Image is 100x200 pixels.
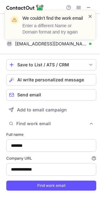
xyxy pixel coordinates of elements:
[17,92,41,97] span: Send email
[6,104,96,115] button: Add to email campaign
[17,77,84,82] span: AI write personalized message
[6,74,96,85] button: AI write personalized message
[6,132,96,137] label: Full name
[6,59,96,70] button: save-profile-one-click
[6,181,96,191] button: Find work email
[6,119,96,128] button: Find work email
[17,62,85,67] div: Save to List / ATS / CRM
[9,15,19,25] img: warning
[6,156,96,161] label: Company URL
[6,4,44,11] img: ContactOut v5.3.10
[23,23,80,35] p: Enter a different Name or Domain format and try again
[17,107,67,112] span: Add to email campaign
[23,15,80,21] header: We couldn't find the work email
[16,121,89,126] span: Find work email
[6,89,96,100] button: Send email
